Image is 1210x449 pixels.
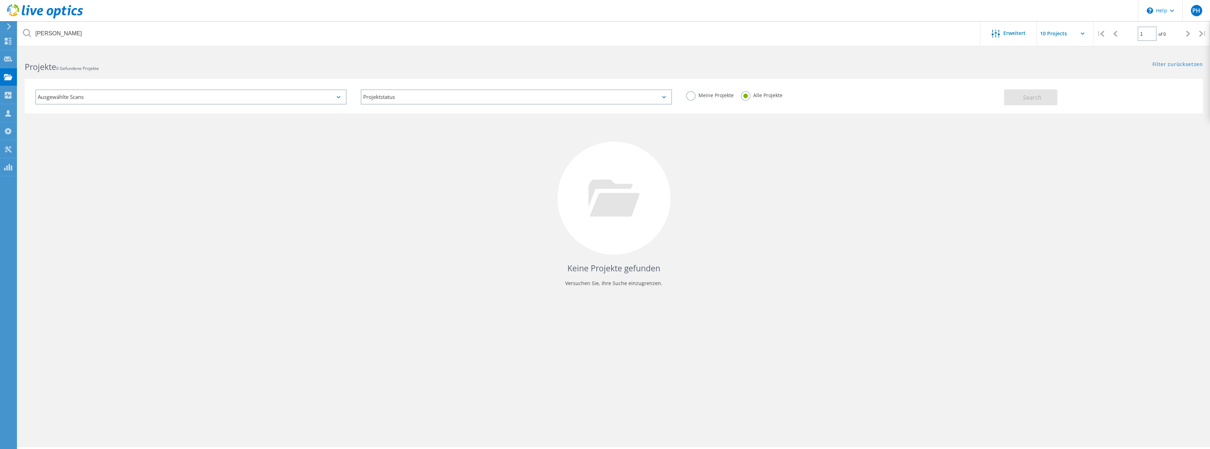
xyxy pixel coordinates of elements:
label: Alle Projekte [741,91,783,98]
p: Versuchen Sie, Ihre Suche einzugrenzen. [32,278,1196,289]
span: of 0 [1158,31,1166,37]
span: Erweitert [1003,31,1026,36]
div: Ausgewählte Scans [35,89,347,105]
div: | [1196,21,1210,46]
button: Search [1004,89,1057,105]
label: Meine Projekte [686,91,734,98]
input: Projekte nach Namen, Verantwortlichem, ID, Unternehmen usw. suchen [18,21,981,46]
a: Filter zurücksetzen [1152,62,1203,68]
div: | [1093,21,1108,46]
h4: Keine Projekte gefunden [32,262,1196,274]
span: Search [1023,94,1041,101]
svg: \n [1147,7,1153,14]
span: 0 Gefundene Projekte [56,65,99,71]
div: Projektstatus [361,89,672,105]
span: PH [1192,8,1200,13]
b: Projekte [25,61,56,72]
a: Live Optics Dashboard [7,15,83,20]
